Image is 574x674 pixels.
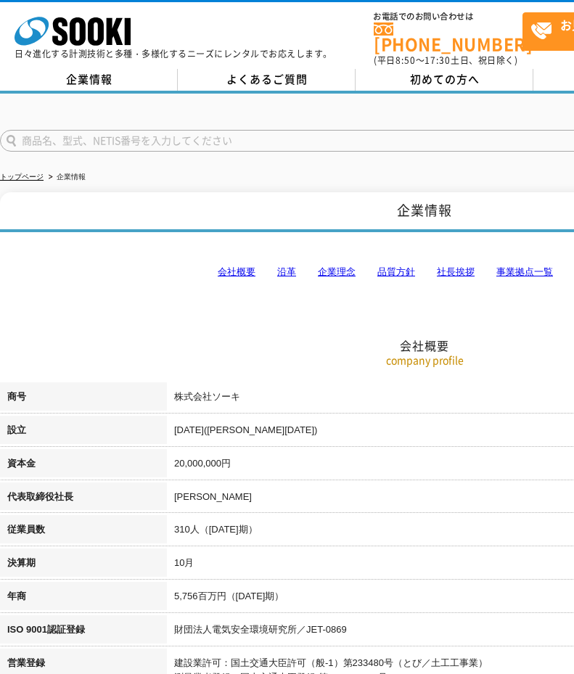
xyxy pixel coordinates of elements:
span: (平日 ～ 土日、祝日除く) [374,54,517,67]
a: 初めての方へ [356,69,533,91]
a: 事業拠点一覧 [496,266,553,277]
a: 社長挨拶 [437,266,475,277]
span: 初めての方へ [410,71,480,87]
li: 企業情報 [46,170,86,185]
span: 17:30 [425,54,451,67]
span: お電話でのお問い合わせは [374,12,522,21]
a: 沿革 [277,266,296,277]
a: [PHONE_NUMBER] [374,22,522,52]
a: 品質方針 [377,266,415,277]
a: 会社概要 [218,266,255,277]
a: よくあるご質問 [178,69,356,91]
p: 日々進化する計測技術と多種・多様化するニーズにレンタルでお応えします。 [15,49,332,58]
span: 8:50 [395,54,416,67]
a: 企業理念 [318,266,356,277]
